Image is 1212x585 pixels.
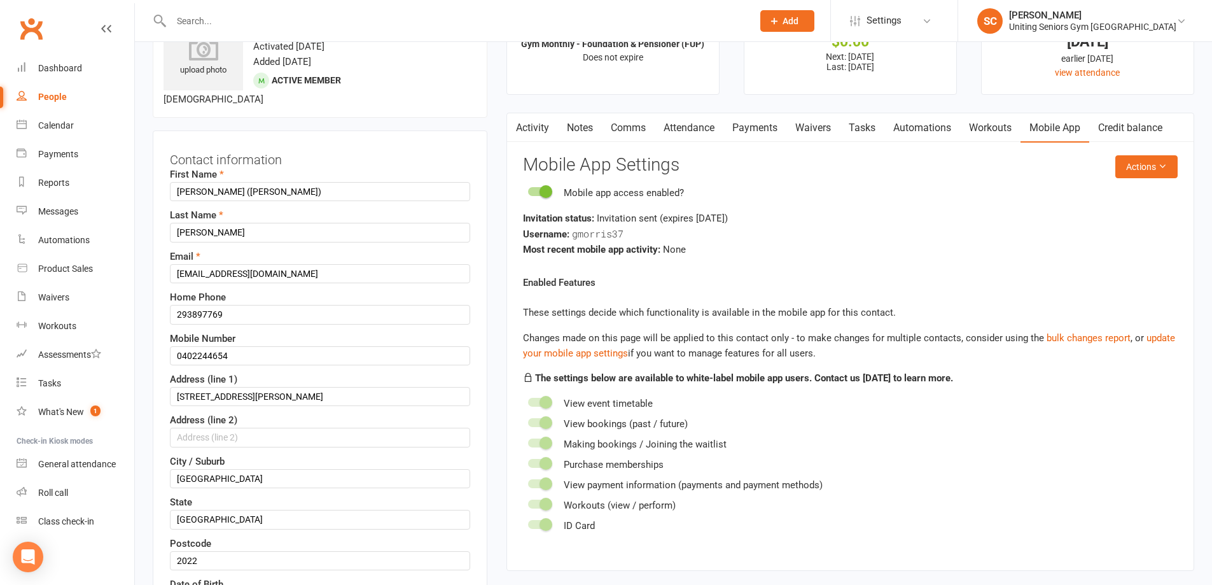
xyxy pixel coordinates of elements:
input: First Name [170,182,470,201]
label: Address (line 2) [170,412,237,428]
a: General attendance kiosk mode [17,450,134,479]
input: State [170,510,470,529]
div: $0.00 [756,35,945,48]
div: General attendance [38,459,116,469]
a: Dashboard [17,54,134,83]
strong: Gym Monthly - Foundation & Pensioner (FUP) [521,39,704,49]
input: Postcode [170,551,470,570]
div: Waivers [38,292,69,302]
div: What's New [38,407,84,417]
span: View event timetable [564,398,653,409]
div: [PERSON_NAME] [1009,10,1176,21]
span: , or [1047,332,1146,344]
div: upload photo [164,35,243,77]
label: Mobile Number [170,331,235,346]
a: Workouts [960,113,1020,143]
strong: The settings below are available to white-label mobile app users. Contact us [DATE] to learn more. [535,372,953,384]
strong: Username: [523,229,569,240]
span: Add [783,16,798,26]
a: Notes [558,113,602,143]
a: Credit balance [1089,113,1171,143]
a: Comms [602,113,655,143]
label: Email [170,249,200,264]
h3: Mobile App Settings [523,155,1178,175]
a: Attendance [655,113,723,143]
input: Last Name [170,223,470,242]
div: [DATE] [993,35,1182,48]
input: Address (line 1) [170,387,470,406]
div: Roll call [38,488,68,498]
a: Automations [884,113,960,143]
strong: Most recent mobile app activity: [523,244,660,255]
label: Home Phone [170,290,226,305]
span: None [663,244,686,255]
div: earlier [DATE] [993,52,1182,66]
a: Clubworx [15,13,47,45]
input: Mobile Number [170,346,470,365]
a: update your mobile app settings [523,332,1175,359]
span: Active member [272,75,341,85]
a: Automations [17,226,134,255]
a: bulk changes report [1047,332,1131,344]
a: Mobile App [1020,113,1089,143]
input: Email [170,264,470,283]
span: ID Card [564,520,595,532]
label: State [170,495,192,510]
div: Class check-in [38,516,94,526]
a: Payments [17,140,134,169]
a: What's New1 [17,398,134,426]
div: Calendar [38,120,74,130]
div: Open Intercom Messenger [13,542,43,572]
input: City / Suburb [170,469,470,488]
label: First Name [170,167,224,182]
div: Automations [38,235,90,245]
div: Invitation sent [523,211,1178,226]
label: Postcode [170,536,211,551]
input: Home Phone [170,305,470,324]
div: Dashboard [38,63,82,73]
div: People [38,92,67,102]
a: People [17,83,134,111]
label: City / Suburb [170,454,225,469]
span: (expires [DATE] ) [660,213,728,224]
a: Messages [17,197,134,226]
span: Purchase memberships [564,459,664,470]
a: Activity [507,113,558,143]
p: Next: [DATE] Last: [DATE] [756,52,945,72]
strong: Invitation status: [523,213,594,224]
h3: Contact information [170,148,470,167]
input: Address (line 2) [170,428,470,447]
time: Added [DATE] [253,56,311,67]
label: Enabled Features [523,275,596,290]
a: Tasks [17,369,134,398]
a: Calendar [17,111,134,140]
span: Does not expire [583,52,643,62]
button: Add [760,10,814,32]
span: View payment information (payments and payment methods) [564,479,823,491]
a: Assessments [17,341,134,369]
p: These settings decide which functionality is available in the mobile app for this contact. [523,305,1178,320]
div: Mobile app access enabled? [564,185,684,201]
span: Settings [867,6,902,35]
a: Class kiosk mode [17,507,134,536]
div: Reports [38,178,69,188]
a: Product Sales [17,255,134,283]
span: Making bookings / Joining the waitlist [564,439,727,450]
span: [DEMOGRAPHIC_DATA] [164,94,263,105]
span: View bookings (past / future) [564,418,688,430]
div: Messages [38,206,78,216]
div: Changes made on this page will be applied to this contact only - to make changes for multiple con... [523,330,1178,361]
input: Search... [167,12,744,30]
span: 1 [90,405,101,416]
a: Waivers [17,283,134,312]
a: Roll call [17,479,134,507]
div: Uniting Seniors Gym [GEOGRAPHIC_DATA] [1009,21,1176,32]
a: view attendance [1055,67,1120,78]
div: SC [977,8,1003,34]
div: Workouts [38,321,76,331]
a: Tasks [840,113,884,143]
button: Actions [1115,155,1178,178]
span: Workouts (view / perform) [564,500,676,511]
time: Activated [DATE] [253,41,324,52]
label: Last Name [170,208,223,223]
